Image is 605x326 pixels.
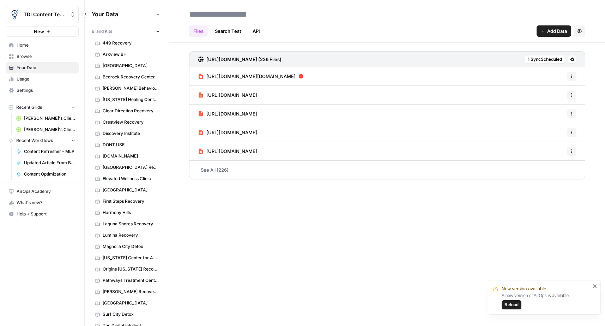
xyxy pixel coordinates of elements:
[189,25,208,37] a: Files
[13,124,79,135] a: [PERSON_NAME]'s Clients - New Content
[103,232,159,238] span: Lumina Recovery
[103,311,159,318] span: Surf City Detox
[24,126,75,133] span: [PERSON_NAME]'s Clients - New Content
[103,187,159,193] span: [GEOGRAPHIC_DATA]
[6,62,79,73] a: Your Data
[103,176,159,182] span: Elevated Wellness Clinic
[17,65,75,71] span: Your Data
[92,71,162,83] a: Bedrock Recovery Center
[103,51,159,58] span: Arkview BH
[103,96,159,103] span: [US_STATE] Healing Centers
[92,230,162,241] a: Lumina Recovery
[34,28,44,35] span: New
[92,28,112,35] span: Brand Kits
[13,157,79,168] a: Updated Article From Brief
[92,10,153,18] span: Your Data
[103,142,159,148] span: DONT USE
[528,56,562,63] span: 1 Sync Scheduled
[103,130,159,137] span: Discovery Institute
[206,73,296,80] span: [URL][DOMAIN_NAME][DOMAIN_NAME]
[198,67,303,85] a: [URL][DOMAIN_NAME][DOMAIN_NAME]
[24,11,66,18] span: TDI Content Team
[6,6,79,23] button: Workspace: TDI Content Team
[24,160,75,166] span: Updated Article From Brief
[206,129,257,136] span: [URL][DOMAIN_NAME]
[8,8,21,21] img: TDI Content Team Logo
[103,74,159,80] span: Bedrock Recovery Center
[504,302,519,308] span: Reload
[6,197,79,208] button: What's new?
[103,119,159,125] span: Crestview Recovery
[13,146,79,157] a: Content Refresher - MLP
[198,142,257,160] a: [URL][DOMAIN_NAME]
[17,188,75,195] span: AirOps Academy
[103,198,159,205] span: First Steps Recovery
[92,173,162,184] a: Elevated Wellness Clinic
[206,91,257,99] span: [URL][DOMAIN_NAME]
[502,292,591,309] div: A new version of AirOps is available.
[248,25,264,37] a: API
[17,53,75,60] span: Browse
[103,243,159,250] span: Magnolia City Detox
[16,137,53,144] span: Recent Workflows
[92,162,162,173] a: [GEOGRAPHIC_DATA] Recovery
[6,208,79,220] button: Help + Support
[103,85,159,91] span: [PERSON_NAME] Behavioral Health
[17,76,75,82] span: Usage
[92,252,162,263] a: [US_STATE] Center for Adolescent Wellness
[92,128,162,139] a: Discovery Institute
[502,300,521,309] button: Reload
[6,73,79,85] a: Usage
[103,277,159,284] span: Pathways Treatment Center
[198,86,257,104] a: [URL][DOMAIN_NAME]
[92,94,162,105] a: [US_STATE] Healing Centers
[103,300,159,306] span: [GEOGRAPHIC_DATA]
[6,85,79,96] a: Settings
[92,218,162,230] a: Laguna Shores Recovery
[6,186,79,197] a: AirOps Academy
[92,83,162,94] a: [PERSON_NAME] Behavioral Health
[13,168,79,180] a: Content Optimization
[92,60,162,71] a: [GEOGRAPHIC_DATA]
[92,150,162,162] a: [DOMAIN_NAME]
[206,148,257,155] span: [URL][DOMAIN_NAME]
[6,26,79,37] button: New
[593,283,598,289] button: close
[211,25,246,37] a: Search Test
[92,207,162,218] a: Harmony Hills
[198,123,257,142] a: [URL][DOMAIN_NAME]
[103,221,159,227] span: Laguna Shores Recovery
[92,37,162,49] a: 449 Recovery
[6,135,79,146] button: Recent Workflows
[17,87,75,94] span: Settings
[92,286,162,297] a: [PERSON_NAME] Recovery Center
[206,56,282,63] h3: [URL][DOMAIN_NAME] (226 Files)
[92,117,162,128] a: Crestview Recovery
[103,164,159,171] span: [GEOGRAPHIC_DATA] Recovery
[103,108,159,114] span: Clear Direction Recovery
[16,104,42,111] span: Recent Grids
[92,49,162,60] a: Arkview BH
[92,184,162,196] a: [GEOGRAPHIC_DATA]
[92,263,162,275] a: Origins [US_STATE] Recovery
[92,297,162,309] a: [GEOGRAPHIC_DATA]
[103,255,159,261] span: [US_STATE] Center for Adolescent Wellness
[92,241,162,252] a: Magnolia City Detox
[6,51,79,62] a: Browse
[525,55,565,64] button: 1 SyncScheduled
[13,113,79,124] a: [PERSON_NAME]'s Clients - Optimizing Content
[537,25,571,37] button: Add Data
[198,105,257,123] a: [URL][DOMAIN_NAME]
[103,289,159,295] span: [PERSON_NAME] Recovery Center
[206,110,257,117] span: [URL][DOMAIN_NAME]
[189,161,585,179] a: See All (226)
[6,102,79,113] button: Recent Grids
[92,139,162,150] a: DONT USE
[92,275,162,286] a: Pathways Treatment Center
[547,28,567,35] span: Add Data
[24,115,75,121] span: [PERSON_NAME]'s Clients - Optimizing Content
[103,153,159,159] span: [DOMAIN_NAME]
[103,63,159,69] span: [GEOGRAPHIC_DATA]
[92,105,162,117] a: Clear Direction Recovery
[92,309,162,320] a: Surf City Detox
